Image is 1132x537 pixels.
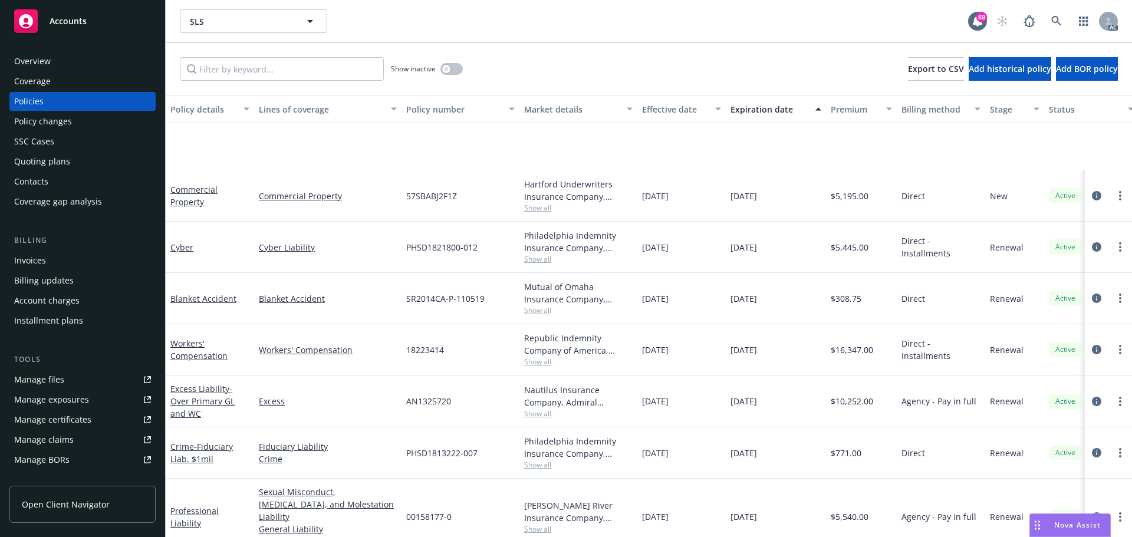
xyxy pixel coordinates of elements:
div: Hartford Underwriters Insurance Company, Hartford Insurance Group [524,178,633,203]
a: Commercial Property [259,190,397,202]
span: Active [1054,344,1077,355]
span: Direct - Installments [901,337,980,362]
span: [DATE] [642,447,669,459]
button: Premium [826,95,897,123]
a: Billing updates [9,271,156,290]
a: circleInformation [1090,446,1104,460]
a: Workers' Compensation [170,338,228,361]
a: Overview [9,52,156,71]
input: Filter by keyword... [180,57,384,81]
span: PHSD1813222-007 [406,447,478,459]
span: Accounts [50,17,87,26]
span: Open Client Navigator [22,498,110,510]
a: more [1113,291,1127,305]
a: more [1113,394,1127,408]
a: Search [1045,9,1068,33]
div: Policy number [406,103,502,116]
div: Tools [9,354,156,365]
div: Manage files [14,370,64,389]
span: Show inactive [391,64,436,74]
span: Active [1054,190,1077,201]
a: SSC Cases [9,132,156,151]
span: 57SBABJ2F1Z [406,190,457,202]
div: Philadelphia Indemnity Insurance Company, [GEOGRAPHIC_DATA] Insurance Companies [524,435,633,460]
div: Policies [14,92,44,111]
a: Commercial Property [170,184,218,207]
span: $771.00 [831,447,861,459]
div: Billing [9,235,156,246]
a: Report a Bug [1018,9,1041,33]
span: [DATE] [730,447,757,459]
span: SR2014CA-P-110519 [406,292,485,305]
button: Nova Assist [1029,513,1111,537]
span: Active [1054,447,1077,458]
div: Coverage gap analysis [14,192,102,211]
div: Summary of insurance [14,470,104,489]
div: Policy details [170,103,236,116]
span: Show all [524,408,633,419]
a: Installment plans [9,311,156,330]
span: Nova Assist [1054,520,1101,530]
div: Nautilus Insurance Company, Admiral Insurance Group ([PERSON_NAME] Corporation), RT Specialty Ins... [524,384,633,408]
a: Coverage gap analysis [9,192,156,211]
span: Renewal [990,241,1024,253]
a: Manage BORs [9,450,156,469]
span: Export to CSV [908,63,964,74]
a: Contacts [9,172,156,191]
a: circleInformation [1090,342,1104,357]
span: [DATE] [642,292,669,305]
button: Expiration date [726,95,826,123]
span: [DATE] [642,190,669,202]
span: 00158177-0 [406,510,452,523]
a: circleInformation [1090,189,1104,203]
span: Agency - Pay in full [901,395,976,407]
span: Active [1054,242,1077,252]
a: Sexual Misconduct, [MEDICAL_DATA], and Molestation Liability [259,486,397,523]
a: more [1113,446,1127,460]
div: Installment plans [14,311,83,330]
span: Active [1054,293,1077,304]
div: Mutual of Omaha Insurance Company, Mutual of Omaha Life & Health Group, Special Markets Insurance... [524,281,633,305]
button: Effective date [637,95,726,123]
span: Add BOR policy [1056,63,1118,74]
div: Coverage [14,72,51,91]
span: [DATE] [730,190,757,202]
span: Renewal [990,292,1024,305]
a: Blanket Accident [170,293,236,304]
div: Philadelphia Indemnity Insurance Company, [GEOGRAPHIC_DATA] Insurance Companies [524,229,633,254]
span: [DATE] [642,510,669,523]
button: Add BOR policy [1056,57,1118,81]
span: Show all [524,203,633,213]
button: Market details [519,95,637,123]
span: Show all [524,460,633,470]
span: Direct - Installments [901,235,980,259]
a: Invoices [9,251,156,270]
a: more [1113,189,1127,203]
button: Billing method [897,95,985,123]
a: Cyber Liability [259,241,397,253]
div: SSC Cases [14,132,54,151]
a: more [1113,240,1127,254]
a: Manage certificates [9,410,156,429]
div: Effective date [642,103,708,116]
span: Direct [901,292,925,305]
a: Policy changes [9,112,156,131]
div: Invoices [14,251,46,270]
a: Manage claims [9,430,156,449]
span: Renewal [990,344,1024,356]
a: circleInformation [1090,510,1104,524]
div: Stage [990,103,1026,116]
span: $5,445.00 [831,241,868,253]
a: Start snowing [990,9,1014,33]
span: Direct [901,190,925,202]
span: PHSD1821800-012 [406,241,478,253]
span: Manage exposures [9,390,156,409]
div: Drag to move [1030,514,1045,536]
span: [DATE] [730,395,757,407]
div: Republic Indemnity Company of America, [GEOGRAPHIC_DATA] Indemnity [524,332,633,357]
a: Fiduciary Liability [259,440,397,453]
span: SLS [190,15,292,28]
span: [DATE] [642,241,669,253]
button: Export to CSV [908,57,964,81]
div: [PERSON_NAME] River Insurance Company, [PERSON_NAME] River Group, RT Specialty Insurance Services... [524,499,633,524]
